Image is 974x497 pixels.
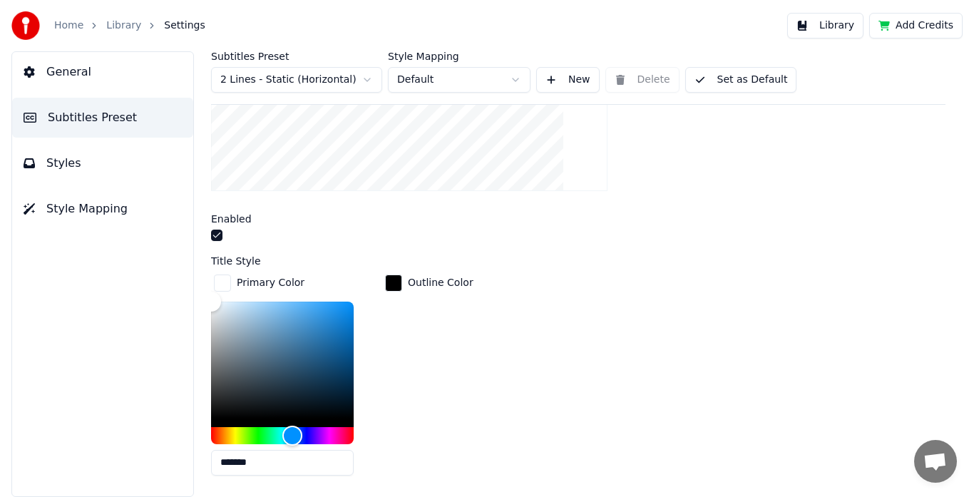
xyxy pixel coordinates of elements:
[106,19,141,33] a: Library
[211,214,252,224] label: Enabled
[536,67,600,93] button: New
[46,63,91,81] span: General
[12,143,193,183] button: Styles
[388,51,530,61] label: Style Mapping
[237,276,304,290] div: Primary Color
[12,52,193,92] button: General
[211,272,307,294] button: Primary Color
[787,13,863,39] button: Library
[211,302,354,419] div: Color
[211,427,354,444] div: Hue
[685,67,797,93] button: Set as Default
[11,11,40,40] img: youka
[211,256,261,266] label: Title Style
[46,200,128,217] span: Style Mapping
[54,19,83,33] a: Home
[211,51,382,61] label: Subtitles Preset
[408,276,473,290] div: Outline Color
[46,155,81,172] span: Styles
[12,98,193,138] button: Subtitles Preset
[164,19,205,33] span: Settings
[382,272,476,294] button: Outline Color
[48,109,137,126] span: Subtitles Preset
[914,440,957,483] div: Open chat
[54,19,205,33] nav: breadcrumb
[12,189,193,229] button: Style Mapping
[869,13,963,39] button: Add Credits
